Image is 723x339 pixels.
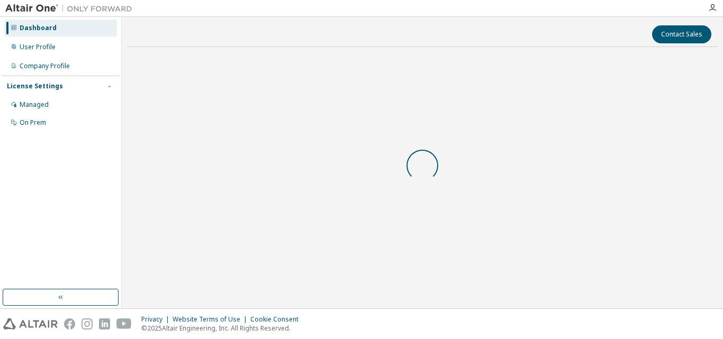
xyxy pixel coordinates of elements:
[173,315,250,324] div: Website Terms of Use
[20,62,70,70] div: Company Profile
[250,315,305,324] div: Cookie Consent
[20,24,57,32] div: Dashboard
[3,318,58,329] img: altair_logo.svg
[20,118,46,127] div: On Prem
[20,100,49,109] div: Managed
[652,25,711,43] button: Contact Sales
[5,3,138,14] img: Altair One
[20,43,56,51] div: User Profile
[64,318,75,329] img: facebook.svg
[7,82,63,90] div: License Settings
[141,324,305,333] p: © 2025 Altair Engineering, Inc. All Rights Reserved.
[116,318,132,329] img: youtube.svg
[141,315,173,324] div: Privacy
[82,318,93,329] img: instagram.svg
[99,318,110,329] img: linkedin.svg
